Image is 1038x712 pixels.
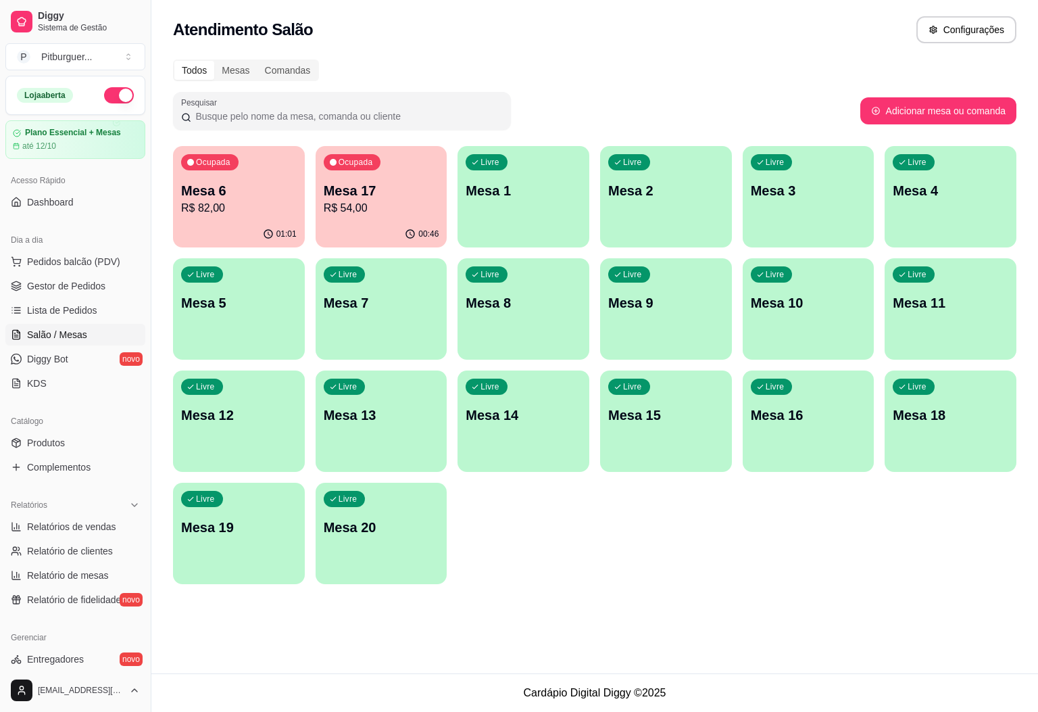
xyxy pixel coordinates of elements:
[743,146,874,247] button: LivreMesa 3
[860,97,1016,124] button: Adicionar mesa ou comanda
[885,371,1016,472] button: LivreMesa 18
[743,371,874,472] button: LivreMesa 16
[893,406,1008,425] p: Mesa 18
[339,494,357,504] p: Livre
[196,269,215,280] p: Livre
[458,146,589,247] button: LivreMesa 1
[41,50,93,64] div: Pitburguer ...
[27,279,105,293] span: Gestor de Pedidos
[11,500,47,511] span: Relatórios
[5,348,145,370] a: Diggy Botnovo
[324,293,439,312] p: Mesa 7
[418,229,439,239] p: 00:46
[316,483,447,584] button: LivreMesa 20
[5,229,145,251] div: Dia a dia
[27,328,87,341] span: Salão / Mesas
[908,381,926,392] p: Livre
[173,371,305,472] button: LivreMesa 12
[316,258,447,360] button: LivreMesa 7
[5,565,145,586] a: Relatório de mesas
[908,269,926,280] p: Livre
[316,146,447,247] button: OcupadaMesa 17R$ 54,0000:46
[600,146,732,247] button: LivreMesa 2
[623,381,642,392] p: Livre
[5,120,145,159] a: Plano Essencial + Mesasaté 12/10
[181,181,297,200] p: Mesa 6
[27,460,91,474] span: Complementos
[766,269,785,280] p: Livre
[480,381,499,392] p: Livre
[5,275,145,297] a: Gestor de Pedidos
[751,181,866,200] p: Mesa 3
[608,181,724,200] p: Mesa 2
[27,544,113,558] span: Relatório de clientes
[5,191,145,213] a: Dashboard
[17,88,73,103] div: Loja aberta
[38,10,140,22] span: Diggy
[17,50,30,64] span: P
[766,157,785,168] p: Livre
[5,251,145,272] button: Pedidos balcão (PDV)
[5,5,145,38] a: DiggySistema de Gestão
[480,157,499,168] p: Livre
[480,269,499,280] p: Livre
[5,540,145,562] a: Relatório de clientes
[893,293,1008,312] p: Mesa 11
[181,200,297,216] p: R$ 82,00
[600,258,732,360] button: LivreMesa 9
[885,258,1016,360] button: LivreMesa 11
[600,371,732,472] button: LivreMesa 15
[316,371,447,472] button: LivreMesa 13
[27,255,120,268] span: Pedidos balcão (PDV)
[27,195,74,209] span: Dashboard
[916,16,1016,43] button: Configurações
[181,97,222,108] label: Pesquisar
[214,61,257,80] div: Mesas
[5,516,145,538] a: Relatórios de vendas
[324,406,439,425] p: Mesa 13
[38,22,140,33] span: Sistema de Gestão
[324,518,439,537] p: Mesa 20
[5,648,145,670] a: Entregadoresnovo
[27,569,109,582] span: Relatório de mesas
[339,269,357,280] p: Livre
[196,494,215,504] p: Livre
[5,674,145,707] button: [EMAIL_ADDRESS][DOMAIN_NAME]
[885,146,1016,247] button: LivreMesa 4
[324,200,439,216] p: R$ 54,00
[743,258,874,360] button: LivreMesa 10
[38,685,124,696] span: [EMAIL_ADDRESS][DOMAIN_NAME]
[5,432,145,454] a: Produtos
[5,300,145,321] a: Lista de Pedidos
[27,652,84,666] span: Entregadores
[751,293,866,312] p: Mesa 10
[5,410,145,432] div: Catálogo
[5,170,145,191] div: Acesso Rápido
[466,293,581,312] p: Mesa 8
[623,157,642,168] p: Livre
[339,157,373,168] p: Ocupada
[751,406,866,425] p: Mesa 16
[608,406,724,425] p: Mesa 15
[27,520,116,533] span: Relatórios de vendas
[5,43,145,70] button: Select a team
[181,518,297,537] p: Mesa 19
[173,258,305,360] button: LivreMesa 5
[324,181,439,200] p: Mesa 17
[25,128,121,138] article: Plano Essencial + Mesas
[458,258,589,360] button: LivreMesa 8
[608,293,724,312] p: Mesa 9
[5,627,145,648] div: Gerenciar
[173,483,305,584] button: LivreMesa 19
[908,157,926,168] p: Livre
[466,406,581,425] p: Mesa 14
[191,110,503,123] input: Pesquisar
[766,381,785,392] p: Livre
[466,181,581,200] p: Mesa 1
[623,269,642,280] p: Livre
[196,157,230,168] p: Ocupada
[276,229,297,239] p: 01:01
[27,593,121,607] span: Relatório de fidelidade
[458,371,589,472] button: LivreMesa 14
[22,141,56,151] article: até 12/10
